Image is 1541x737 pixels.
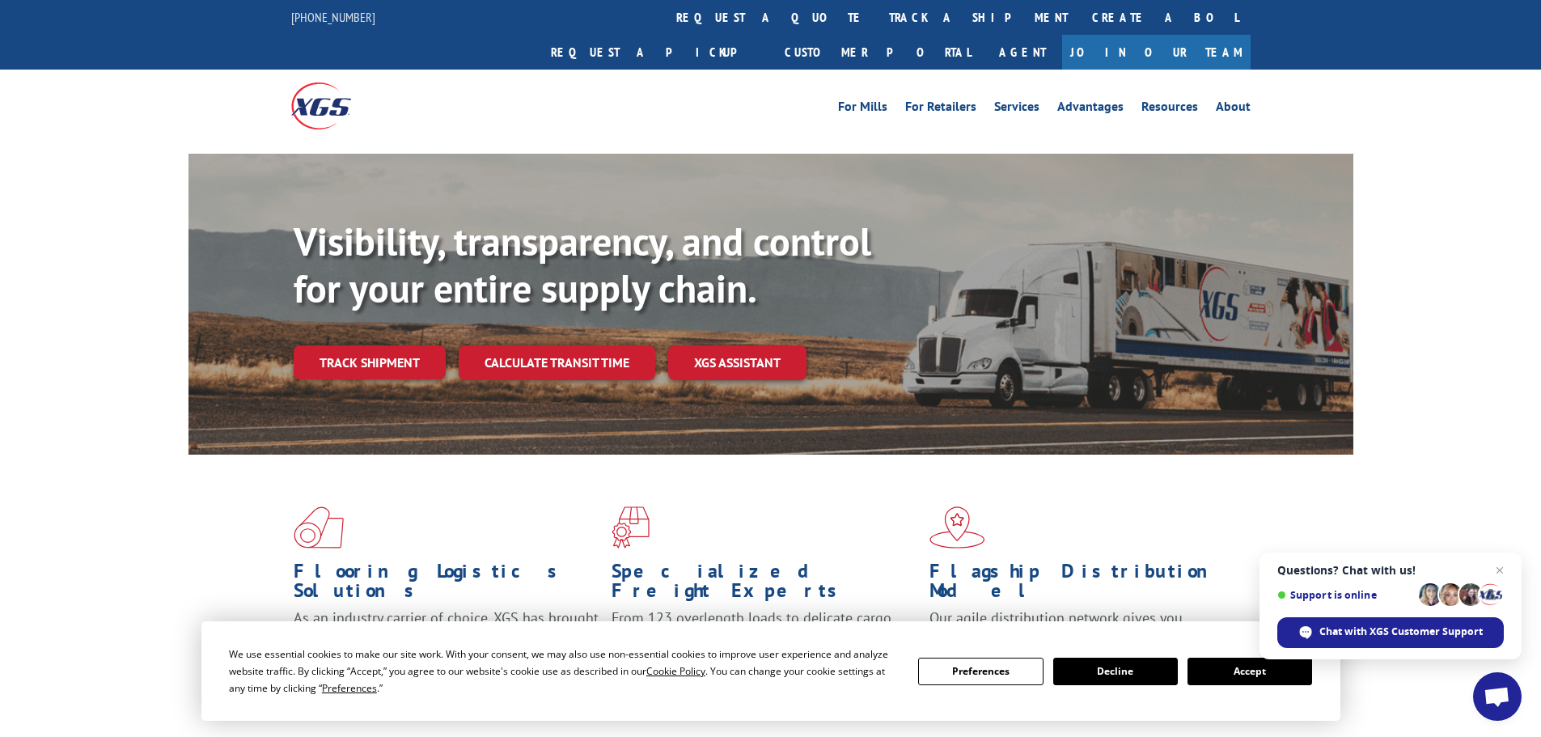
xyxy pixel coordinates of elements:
span: Chat with XGS Customer Support [1319,625,1483,639]
a: Agent [983,35,1062,70]
button: Accept [1188,658,1312,685]
a: XGS ASSISTANT [668,345,806,380]
h1: Flooring Logistics Solutions [294,561,599,608]
a: [PHONE_NUMBER] [291,9,375,25]
span: Chat with XGS Customer Support [1277,617,1504,648]
img: xgs-icon-total-supply-chain-intelligence-red [294,506,344,549]
a: For Mills [838,100,887,118]
p: From 123 overlength loads to delicate cargo, our experienced staff knows the best way to move you... [612,608,917,680]
a: About [1216,100,1251,118]
a: Customer Portal [773,35,983,70]
a: Resources [1141,100,1198,118]
span: Cookie Policy [646,664,705,678]
a: Services [994,100,1039,118]
span: Our agile distribution network gives you nationwide inventory management on demand. [929,608,1227,646]
h1: Specialized Freight Experts [612,561,917,608]
img: xgs-icon-flagship-distribution-model-red [929,506,985,549]
h1: Flagship Distribution Model [929,561,1235,608]
div: Cookie Consent Prompt [201,621,1340,721]
a: Join Our Team [1062,35,1251,70]
div: We use essential cookies to make our site work. With your consent, we may also use non-essential ... [229,646,899,697]
a: Request a pickup [539,35,773,70]
span: Questions? Chat with us! [1277,564,1504,577]
a: Open chat [1473,672,1522,721]
button: Preferences [918,658,1043,685]
b: Visibility, transparency, and control for your entire supply chain. [294,216,871,313]
a: Calculate transit time [459,345,655,380]
a: Track shipment [294,345,446,379]
a: Advantages [1057,100,1124,118]
button: Decline [1053,658,1178,685]
span: Preferences [322,681,377,695]
img: xgs-icon-focused-on-flooring-red [612,506,650,549]
span: As an industry carrier of choice, XGS has brought innovation and dedication to flooring logistics... [294,608,599,666]
span: Support is online [1277,589,1413,601]
a: For Retailers [905,100,976,118]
